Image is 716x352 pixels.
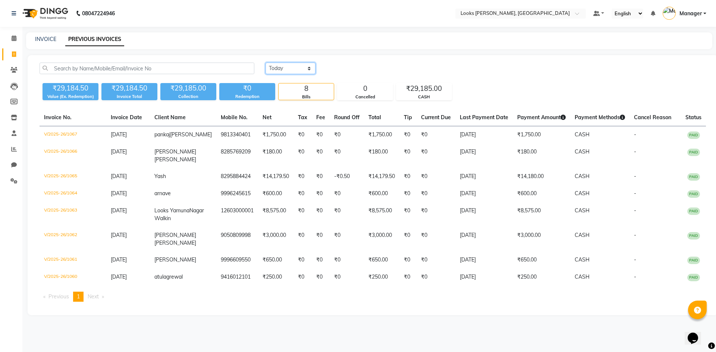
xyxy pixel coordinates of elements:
[330,251,364,269] td: ₹0
[111,273,127,280] span: [DATE]
[258,185,293,202] td: ₹600.00
[154,173,166,180] span: Yash
[687,274,700,281] span: PAID
[216,202,258,227] td: 12603000001
[687,190,700,198] span: PAID
[685,114,701,121] span: Status
[337,94,393,100] div: Cancelled
[40,63,254,74] input: Search by Name/Mobile/Email/Invoice No
[40,227,106,251] td: V/2025-26/1062
[330,269,364,286] td: ₹0
[399,202,417,227] td: ₹0
[316,114,325,121] span: Fee
[35,36,56,42] a: INVOICE
[216,227,258,251] td: 9050809998
[513,126,570,144] td: ₹1,750.00
[364,251,399,269] td: ₹650.00
[312,202,330,227] td: ₹0
[364,143,399,168] td: ₹180.00
[101,83,157,93] div: ₹29,184.50
[163,273,183,280] span: agrewal
[455,168,513,185] td: [DATE]
[399,126,417,144] td: ₹0
[417,168,455,185] td: ₹0
[421,114,451,121] span: Current Due
[368,114,381,121] span: Total
[19,3,70,24] img: logo
[575,190,590,197] span: CASH
[154,207,189,214] span: Looks Yamuna
[634,148,636,155] span: -
[330,126,364,144] td: ₹0
[687,257,700,264] span: PAID
[364,269,399,286] td: ₹250.00
[258,202,293,227] td: ₹8,575.00
[111,190,127,197] span: [DATE]
[293,185,312,202] td: ₹0
[40,292,706,302] nav: Pagination
[404,114,412,121] span: Tip
[293,143,312,168] td: ₹0
[293,251,312,269] td: ₹0
[399,269,417,286] td: ₹0
[396,83,452,94] div: ₹29,185.00
[634,114,671,121] span: Cancel Reason
[634,131,636,138] span: -
[111,148,127,155] span: [DATE]
[43,83,98,93] div: ₹29,184.50
[216,269,258,286] td: 9416012101
[312,251,330,269] td: ₹0
[44,114,72,121] span: Invoice No.
[517,114,566,121] span: Payment Amount
[258,168,293,185] td: ₹14,179.50
[221,114,248,121] span: Mobile No.
[101,93,157,100] div: Invoice Total
[575,207,590,214] span: CASH
[279,83,334,94] div: 8
[111,131,127,138] span: [DATE]
[575,232,590,238] span: CASH
[293,168,312,185] td: ₹0
[334,114,359,121] span: Round Off
[330,202,364,227] td: ₹0
[154,114,186,121] span: Client Name
[298,114,307,121] span: Tax
[399,185,417,202] td: ₹0
[364,202,399,227] td: ₹8,575.00
[216,251,258,269] td: 9996609550
[82,3,115,24] b: 08047224946
[634,256,636,263] span: -
[687,207,700,215] span: PAID
[455,185,513,202] td: [DATE]
[460,114,508,121] span: Last Payment Date
[513,251,570,269] td: ₹650.00
[455,143,513,168] td: [DATE]
[312,126,330,144] td: ₹0
[154,232,196,238] span: [PERSON_NAME]
[312,143,330,168] td: ₹0
[154,190,171,197] span: arnave
[417,227,455,251] td: ₹0
[111,207,127,214] span: [DATE]
[40,251,106,269] td: V/2025-26/1061
[455,126,513,144] td: [DATE]
[219,83,275,93] div: ₹0
[160,83,216,93] div: ₹29,185.00
[312,185,330,202] td: ₹0
[685,322,709,345] iframe: chat widget
[258,251,293,269] td: ₹650.00
[154,240,196,246] span: [PERSON_NAME]
[364,227,399,251] td: ₹3,000.00
[40,269,106,286] td: V/2025-26/1060
[154,273,163,280] span: atul
[417,126,455,144] td: ₹0
[417,269,455,286] td: ₹0
[293,227,312,251] td: ₹0
[293,202,312,227] td: ₹0
[399,168,417,185] td: ₹0
[258,269,293,286] td: ₹250.00
[111,232,127,238] span: [DATE]
[65,33,124,46] a: PREVIOUS INVOICES
[43,93,98,100] div: Value (Ex. Redemption)
[216,143,258,168] td: 8285769209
